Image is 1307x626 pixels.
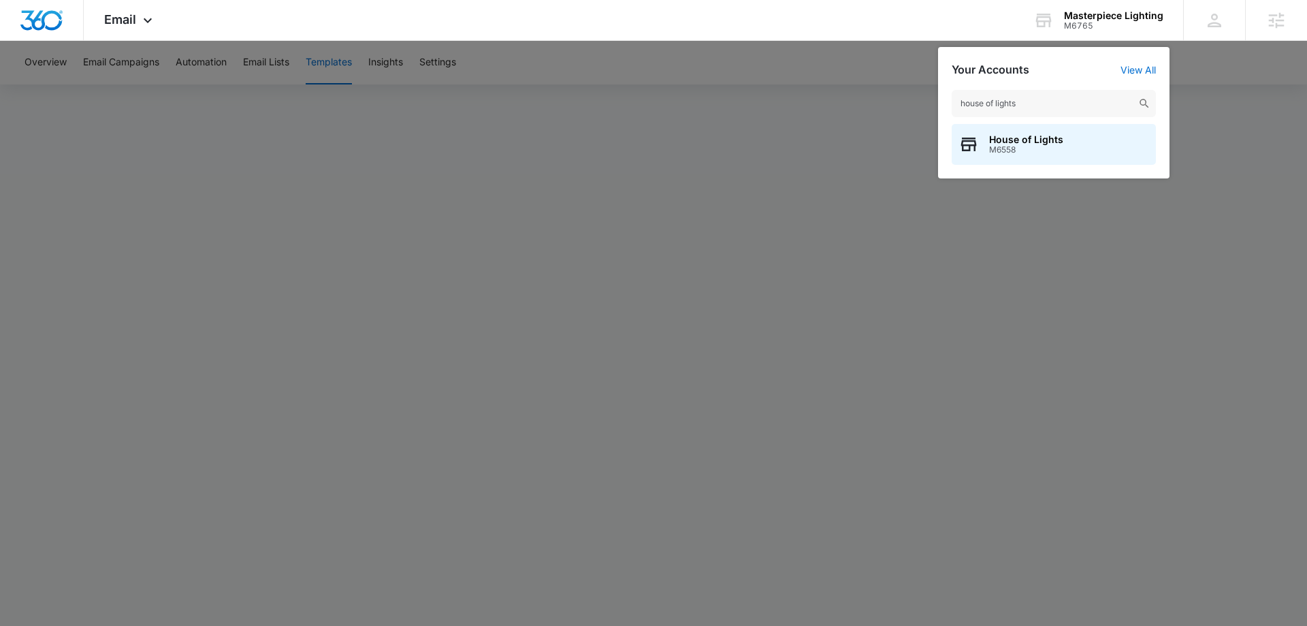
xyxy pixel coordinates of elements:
[952,63,1029,76] h2: Your Accounts
[104,12,136,27] span: Email
[952,90,1156,117] input: Search Accounts
[989,134,1063,145] span: House of Lights
[1064,21,1163,31] div: account id
[1120,64,1156,76] a: View All
[952,124,1156,165] button: House of LightsM6558
[1064,10,1163,21] div: account name
[989,145,1063,155] span: M6558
